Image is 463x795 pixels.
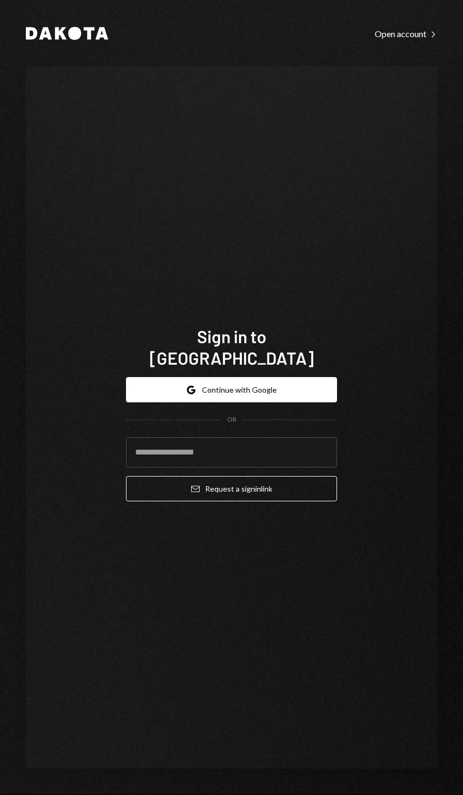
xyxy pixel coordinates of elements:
[227,415,236,424] div: OR
[375,27,437,39] a: Open account
[126,377,337,402] button: Continue with Google
[375,29,437,39] div: Open account
[126,325,337,368] h1: Sign in to [GEOGRAPHIC_DATA]
[126,476,337,501] button: Request a signinlink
